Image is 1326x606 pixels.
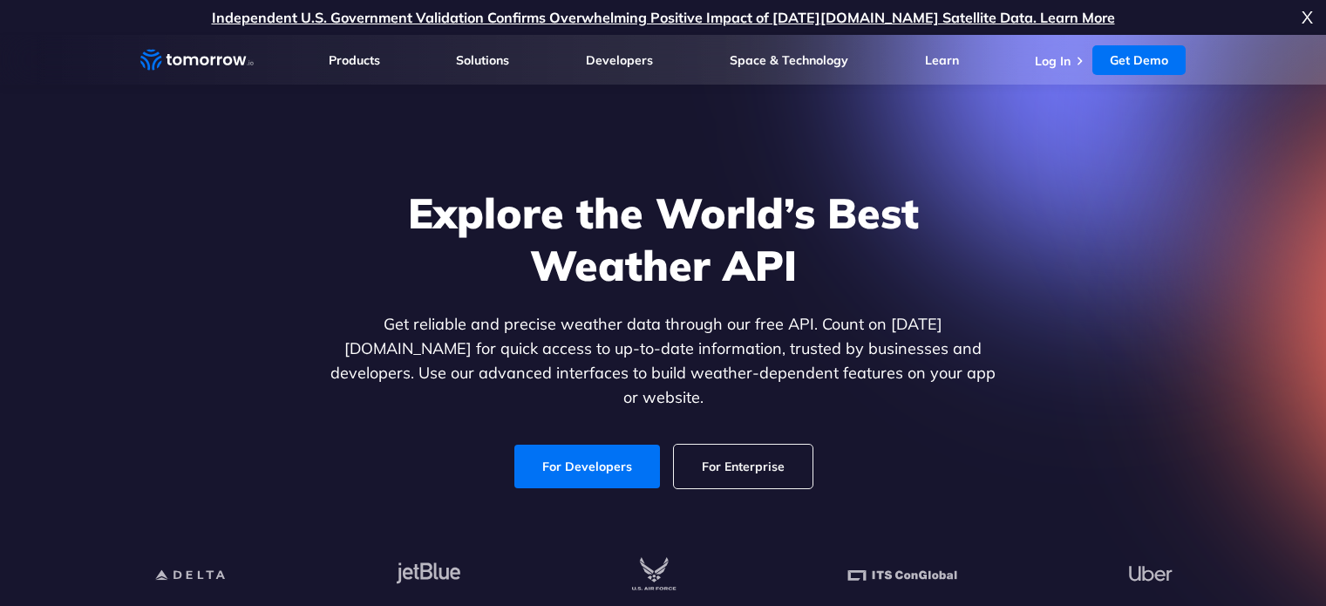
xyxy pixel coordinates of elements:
a: Products [329,52,380,68]
a: Log In [1035,53,1071,69]
a: Get Demo [1092,45,1186,75]
p: Get reliable and precise weather data through our free API. Count on [DATE][DOMAIN_NAME] for quic... [327,312,1000,410]
a: Solutions [456,52,509,68]
h1: Explore the World’s Best Weather API [327,187,1000,291]
a: Space & Technology [730,52,848,68]
a: Home link [140,47,254,73]
a: Independent U.S. Government Validation Confirms Overwhelming Positive Impact of [DATE][DOMAIN_NAM... [212,9,1115,26]
a: For Developers [514,445,660,488]
a: For Enterprise [674,445,813,488]
a: Learn [925,52,959,68]
a: Developers [586,52,653,68]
